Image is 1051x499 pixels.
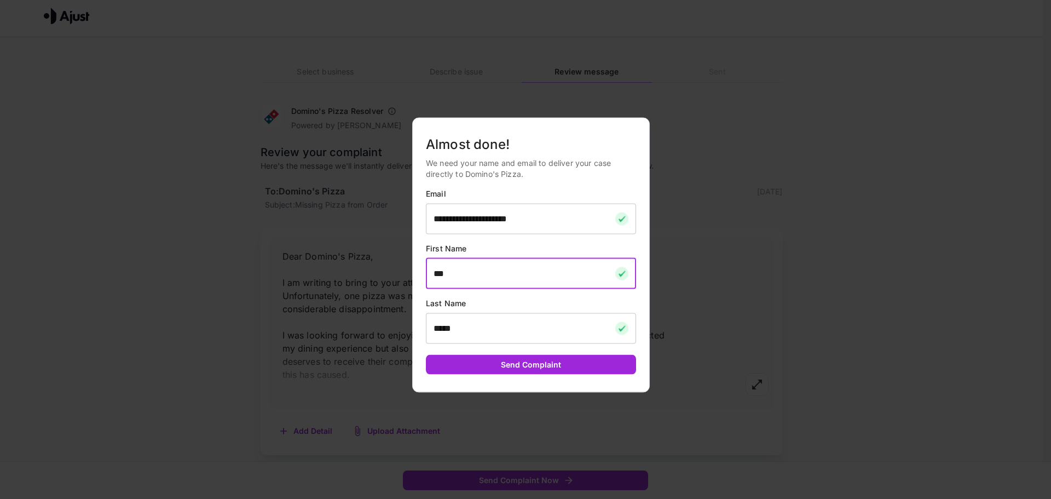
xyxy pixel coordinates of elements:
[426,297,636,308] p: Last Name
[426,243,636,254] p: First Name
[426,135,636,153] h5: Almost done!
[426,157,636,179] p: We need your name and email to deliver your case directly to Domino's Pizza.
[615,267,628,280] img: checkmark
[615,212,628,225] img: checkmark
[426,354,636,375] button: Send Complaint
[426,188,636,199] p: Email
[615,322,628,335] img: checkmark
